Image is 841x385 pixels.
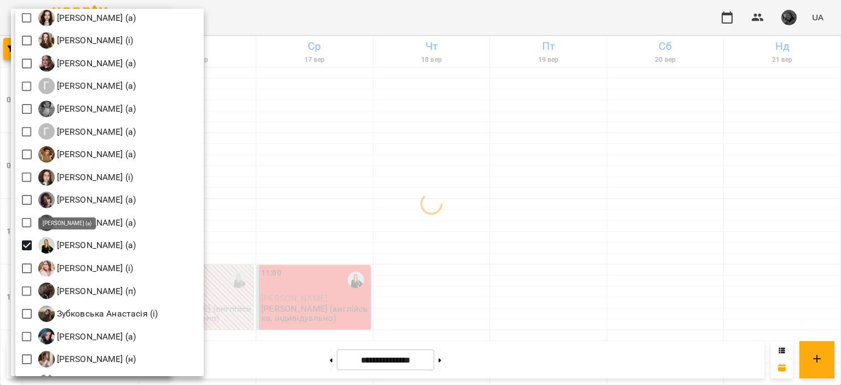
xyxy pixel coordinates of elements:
[55,57,136,70] p: [PERSON_NAME] (а)
[55,102,136,116] p: [PERSON_NAME] (а)
[38,78,136,94] div: Гирич Кароліна (а)
[38,55,136,72] a: Г [PERSON_NAME] (а)
[55,285,136,298] p: [PERSON_NAME] (п)
[38,283,136,299] a: Д [PERSON_NAME] (п)
[38,351,136,367] div: Каліопіна Каміла (н)
[38,101,136,117] a: Г [PERSON_NAME] (а)
[38,328,136,344] div: Каленська Ольга Анатоліївна (а)
[38,101,136,117] div: Гомзяк Юлія Максимівна (а)
[38,215,136,231] a: Г [PERSON_NAME] (а)
[55,193,136,206] p: [PERSON_NAME] (а)
[38,123,136,140] a: Г [PERSON_NAME] (а)
[38,55,55,72] img: Г
[55,12,136,25] p: [PERSON_NAME] (а)
[38,306,158,322] div: Зубковська Анастасія (і)
[55,262,134,275] p: [PERSON_NAME] (і)
[38,101,55,117] img: Г
[38,351,55,367] img: К
[38,192,55,208] img: Г
[38,146,136,163] a: Г [PERSON_NAME] (а)
[38,192,136,208] div: Громик Софія (а)
[38,283,136,299] div: Доскоч Софія Володимирівна (п)
[55,34,134,47] p: [PERSON_NAME] (і)
[38,10,136,26] div: Вікторія Корнейко (а)
[38,10,55,26] img: В
[38,146,136,163] div: Горошинська Олександра (а)
[38,123,55,140] div: Г
[38,10,136,26] a: В [PERSON_NAME] (а)
[38,169,55,186] img: Г
[38,260,134,277] div: Добровінська Анастасія Андріївна (і)
[38,32,55,49] img: Г
[38,237,136,254] a: Д [PERSON_NAME] (а)
[55,353,136,366] p: [PERSON_NAME] (н)
[38,306,158,322] a: З Зубковська Анастасія (і)
[38,306,55,322] img: З
[38,328,55,344] img: К
[55,239,136,252] p: [PERSON_NAME] (а)
[38,283,55,299] img: Д
[55,171,134,184] p: [PERSON_NAME] (і)
[38,260,55,277] img: Д
[38,78,136,94] a: Г [PERSON_NAME] (а)
[55,216,136,229] p: [PERSON_NAME] (а)
[55,148,136,161] p: [PERSON_NAME] (а)
[55,307,158,320] p: Зубковська Анастасія (і)
[55,330,136,343] p: [PERSON_NAME] (а)
[38,169,134,186] a: Г [PERSON_NAME] (і)
[38,237,55,254] img: Д
[38,215,136,231] div: Губич Христина (а)
[38,32,134,49] div: Гайдукевич Анна (і)
[38,78,55,94] div: Г
[38,328,136,344] a: К [PERSON_NAME] (а)
[38,146,55,163] img: Г
[38,123,136,140] div: Гончаренко Максим (а)
[38,215,55,231] img: Г
[55,79,136,93] p: [PERSON_NAME] (а)
[38,55,136,72] div: Гастінґс Катерина (а)
[38,260,134,277] a: Д [PERSON_NAME] (і)
[38,169,134,186] div: Грицюк Анна Андріївна (і)
[38,32,134,49] a: Г [PERSON_NAME] (і)
[55,125,136,139] p: [PERSON_NAME] (а)
[38,351,136,367] a: К [PERSON_NAME] (н)
[38,192,136,208] a: Г [PERSON_NAME] (а)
